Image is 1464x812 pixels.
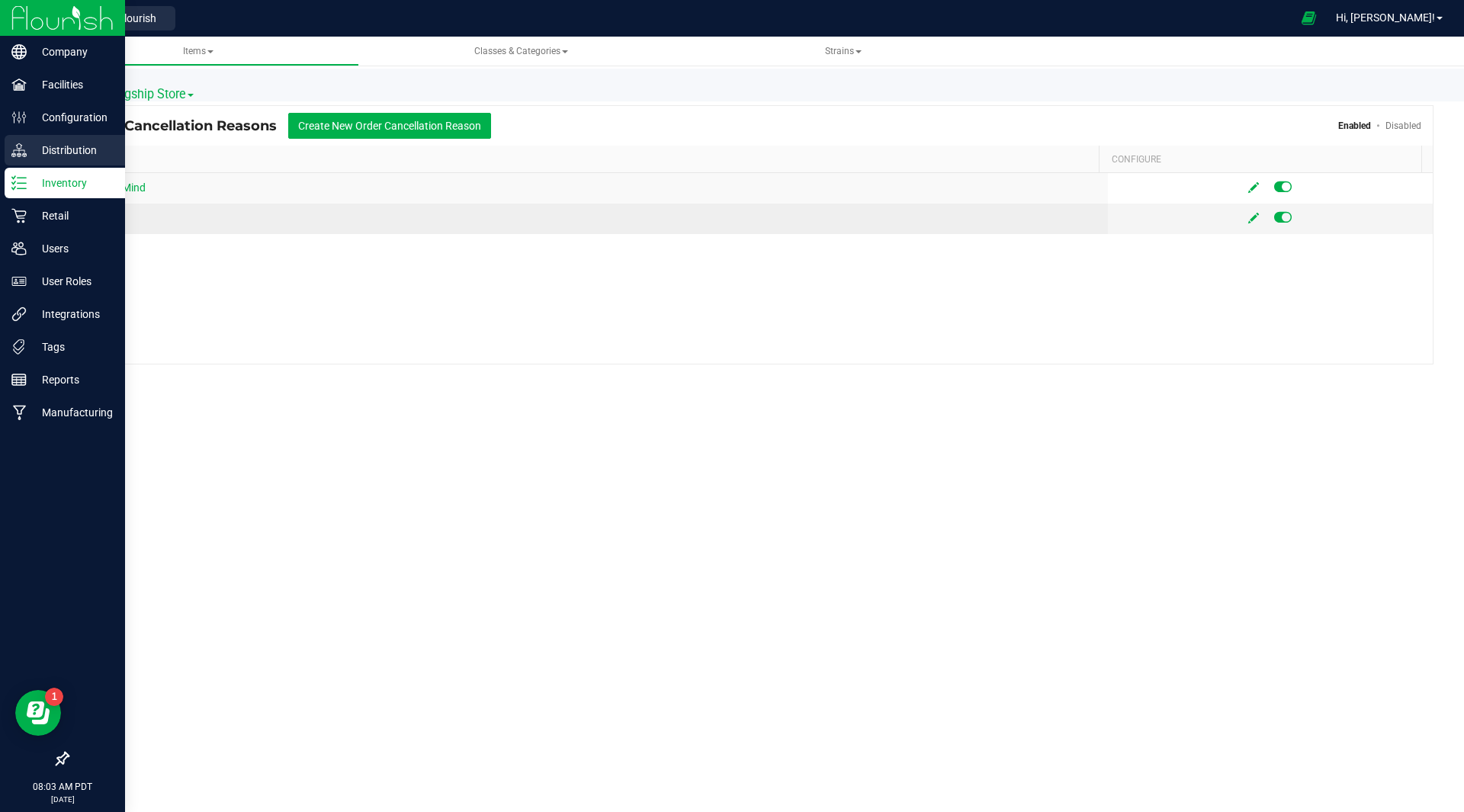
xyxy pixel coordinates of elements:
p: 08:03 AM PDT [7,780,118,794]
inline-svg: Inventory [11,175,27,191]
inline-svg: Distribution [11,143,27,158]
inline-svg: Manufacturing [11,405,27,420]
span: Strains [825,46,862,56]
p: Tags [27,338,118,356]
span: Hi, [PERSON_NAME]! [1336,11,1435,24]
inline-svg: Company [11,44,27,59]
a: Name [79,152,1093,165]
a: Enabled [1338,120,1371,131]
span: Retail - Flagship Store [67,87,194,101]
span: Classes & Categories [474,46,568,56]
p: Configuration [27,108,118,127]
p: [DATE] [7,794,118,805]
p: Facilities [27,75,118,94]
inline-svg: Integrations [11,307,27,322]
p: Distribution [27,141,118,159]
a: Edit return reason [1248,182,1259,194]
inline-svg: Users [11,241,27,256]
iframe: Resource center unread badge [45,688,63,706]
a: Disable return reason [1274,182,1292,194]
th: Configure [1099,146,1421,173]
p: Integrations [27,305,118,323]
div: Order Cancellation Reasons [79,117,288,134]
p: Company [27,43,118,61]
p: Reports [27,371,118,389]
inline-svg: Tags [11,339,27,355]
p: User Roles [27,272,118,290]
p: Users [27,239,118,258]
inline-svg: Facilities [11,77,27,92]
inline-svg: User Roles [11,274,27,289]
button: Create New Order Cancellation Reason [288,113,491,139]
span: Open Ecommerce Menu [1292,3,1326,33]
inline-svg: Retail [11,208,27,223]
p: Retail [27,207,118,225]
a: Edit return reason [1248,213,1259,225]
inline-svg: Reports [11,372,27,387]
a: Disable return reason [1274,213,1292,225]
p: Inventory [27,174,118,192]
p: Manufacturing [27,403,118,422]
iframe: Resource center [15,690,61,736]
span: Items [183,46,213,56]
a: Disabled [1385,120,1421,131]
inline-svg: Configuration [11,110,27,125]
